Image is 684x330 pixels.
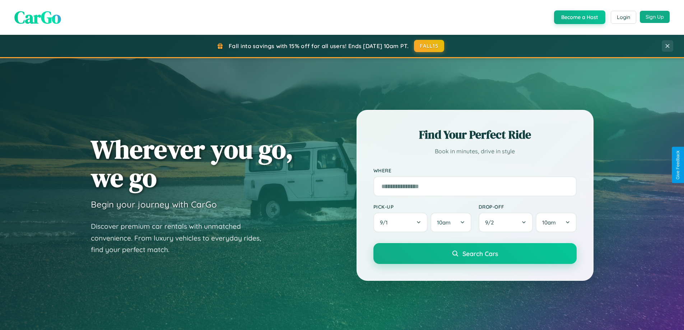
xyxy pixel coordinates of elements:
button: Sign Up [640,11,670,23]
button: FALL15 [414,40,444,52]
span: 10am [542,219,556,226]
label: Pick-up [373,204,471,210]
button: 10am [536,213,576,232]
span: 10am [437,219,451,226]
button: Search Cars [373,243,577,264]
button: 9/1 [373,213,428,232]
button: Become a Host [554,10,605,24]
label: Drop-off [479,204,577,210]
span: 9 / 2 [485,219,497,226]
p: Book in minutes, drive in style [373,146,577,157]
div: Give Feedback [675,150,680,180]
button: 10am [431,213,471,232]
span: Search Cars [462,250,498,257]
button: 9/2 [479,213,533,232]
h3: Begin your journey with CarGo [91,199,217,210]
h2: Find Your Perfect Ride [373,127,577,143]
button: Login [611,11,636,24]
h1: Wherever you go, we go [91,135,293,192]
span: CarGo [14,5,61,29]
label: Where [373,167,577,173]
span: Fall into savings with 15% off for all users! Ends [DATE] 10am PT. [229,42,409,50]
p: Discover premium car rentals with unmatched convenience. From luxury vehicles to everyday rides, ... [91,220,270,256]
span: 9 / 1 [380,219,391,226]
